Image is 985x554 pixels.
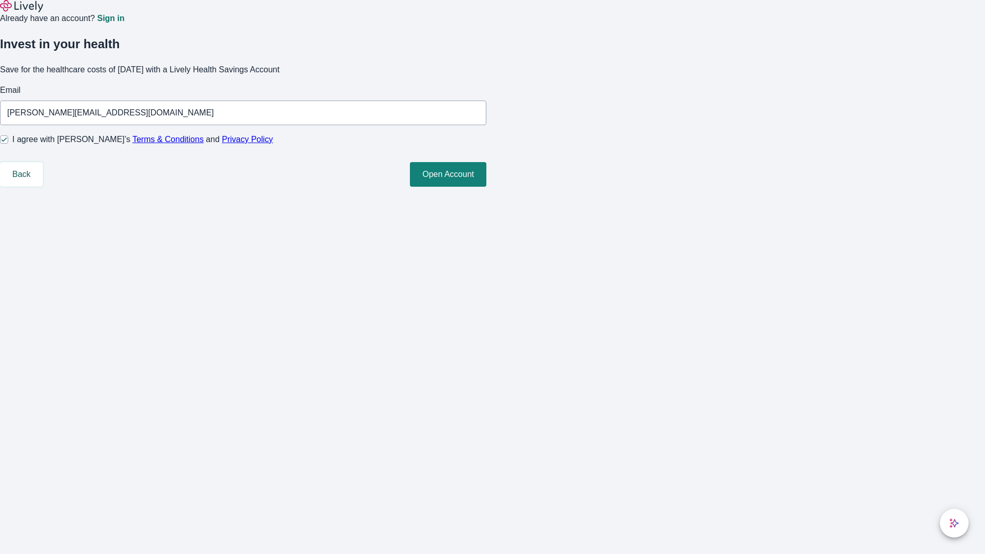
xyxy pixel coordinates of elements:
svg: Lively AI Assistant [949,518,959,528]
a: Sign in [97,14,124,23]
a: Terms & Conditions [132,135,204,144]
button: Open Account [410,162,486,187]
span: I agree with [PERSON_NAME]’s and [12,133,273,146]
button: chat [940,509,969,538]
a: Privacy Policy [222,135,273,144]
